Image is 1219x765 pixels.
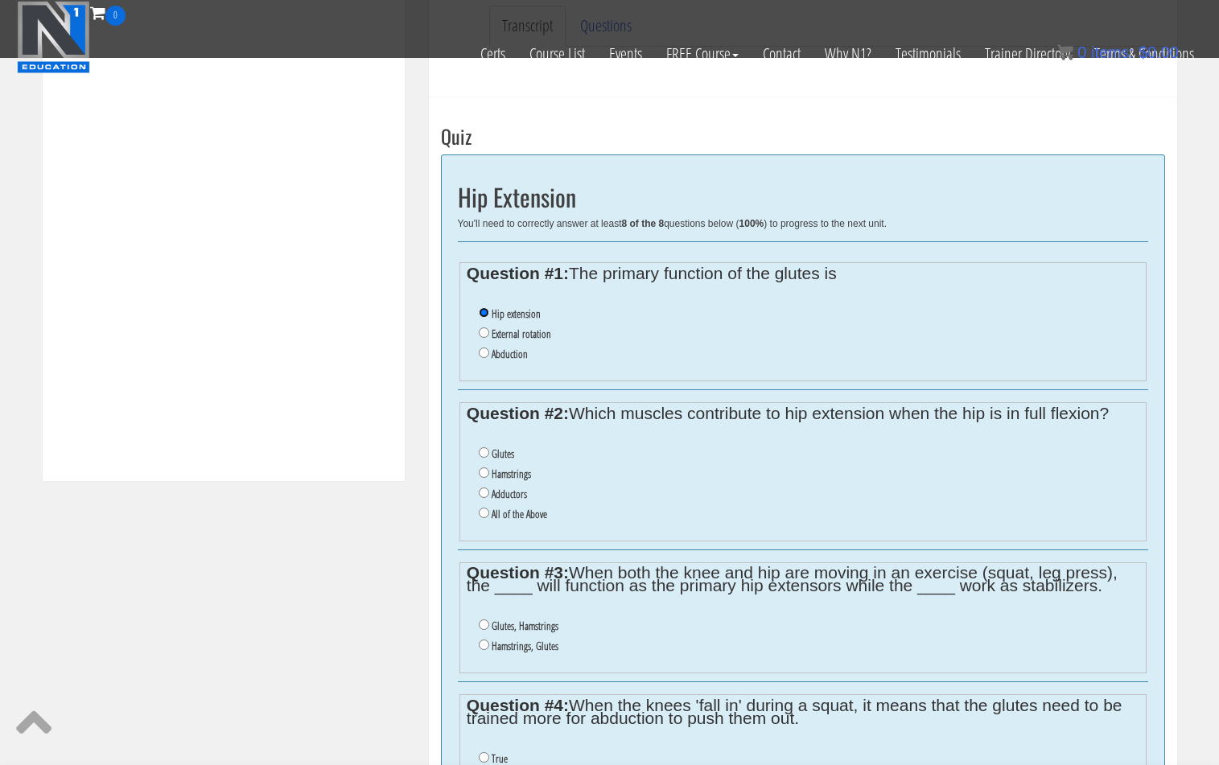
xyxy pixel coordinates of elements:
h3: Quiz [441,125,1165,146]
span: items: [1091,43,1134,61]
label: Abduction [492,348,528,360]
span: $ [1139,43,1147,61]
label: True [492,752,508,765]
a: Why N1? [813,26,883,82]
legend: Which muscles contribute to hip extension when the hip is in full flexion? [467,407,1139,420]
a: Course List [517,26,597,82]
strong: Question #2: [467,404,569,422]
span: 0 [105,6,126,26]
label: Hamstrings, Glutes [492,640,558,652]
b: 100% [739,218,764,229]
div: You'll need to correctly answer at least questions below ( ) to progress to the next unit. [458,218,1148,229]
a: Testimonials [883,26,973,82]
label: Adductors [492,487,527,500]
strong: Question #3: [467,563,569,582]
label: Hip extension [492,307,541,320]
a: FREE Course [654,26,751,82]
label: All of the Above [492,508,547,520]
legend: When both the knee and hip are moving in an exercise (squat, leg press), the ____ will function a... [467,566,1139,592]
img: icon11.png [1057,44,1073,60]
a: 0 [90,2,126,23]
strong: Question #1: [467,264,569,282]
a: 0 items: $0.00 [1057,43,1179,61]
a: Contact [751,26,813,82]
label: External rotation [492,327,551,340]
label: Glutes [492,447,514,460]
strong: Question #4: [467,696,569,714]
label: Glutes, Hamstrings [492,619,558,632]
bdi: 0.00 [1139,43,1179,61]
a: Terms & Conditions [1082,26,1206,82]
h2: Hip Extension [458,183,1148,210]
b: 8 of the 8 [621,218,664,229]
a: Trainer Directory [973,26,1082,82]
legend: The primary function of the glutes is [467,267,1139,280]
a: Certs [468,26,517,82]
legend: When the knees 'fall in' during a squat, it means that the glutes need to be trained more for abd... [467,699,1139,725]
span: 0 [1077,43,1086,61]
label: Hamstrings [492,467,531,480]
a: Events [597,26,654,82]
img: n1-education [17,1,90,73]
